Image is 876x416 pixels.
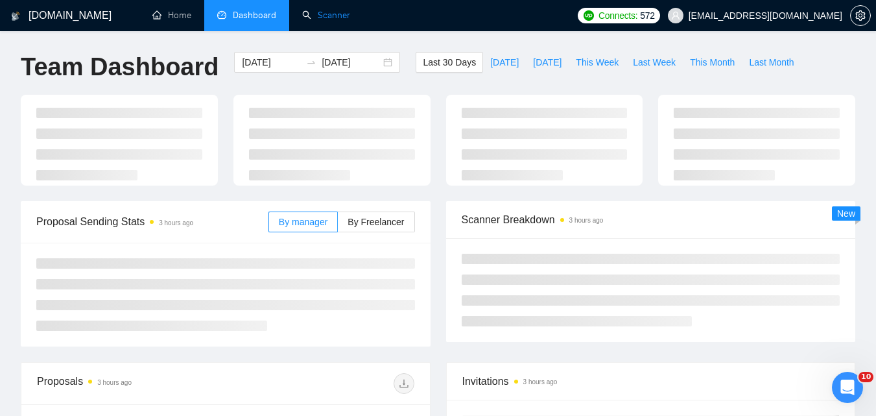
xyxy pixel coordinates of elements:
[683,52,742,73] button: This Month
[523,378,558,385] time: 3 hours ago
[742,52,801,73] button: Last Month
[348,217,404,227] span: By Freelancer
[306,57,316,67] span: to
[217,10,226,19] span: dashboard
[11,6,20,27] img: logo
[242,55,301,69] input: Start date
[37,373,226,394] div: Proposals
[832,372,863,403] iframe: Intercom live chat
[598,8,637,23] span: Connects:
[322,55,381,69] input: End date
[837,208,855,219] span: New
[36,214,268,230] span: Proposal Sending Stats
[858,372,873,382] span: 10
[671,11,680,20] span: user
[483,52,526,73] button: [DATE]
[690,55,735,69] span: This Month
[576,55,619,69] span: This Week
[569,52,626,73] button: This Week
[526,52,569,73] button: [DATE]
[850,5,871,26] button: setting
[462,373,840,389] span: Invitations
[569,217,604,224] time: 3 hours ago
[97,379,132,386] time: 3 hours ago
[749,55,794,69] span: Last Month
[416,52,483,73] button: Last 30 Days
[159,219,193,226] time: 3 hours ago
[233,10,276,21] span: Dashboard
[152,10,191,21] a: homeHome
[640,8,654,23] span: 572
[306,57,316,67] span: swap-right
[851,10,870,21] span: setting
[302,10,350,21] a: searchScanner
[21,52,219,82] h1: Team Dashboard
[633,55,676,69] span: Last Week
[584,10,594,21] img: upwork-logo.png
[626,52,683,73] button: Last Week
[423,55,476,69] span: Last 30 Days
[490,55,519,69] span: [DATE]
[279,217,327,227] span: By manager
[533,55,562,69] span: [DATE]
[462,212,840,228] span: Scanner Breakdown
[850,10,871,21] a: setting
